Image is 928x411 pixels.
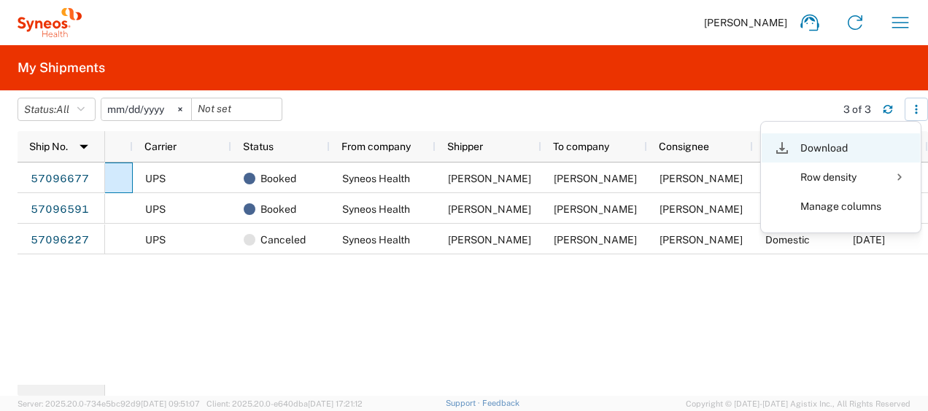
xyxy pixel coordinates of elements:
[800,163,881,192] div: Row density
[29,141,68,152] span: Ship No.
[448,234,531,246] span: Dianne Saccenti
[704,16,787,29] span: [PERSON_NAME]
[342,203,410,215] span: Syneos Health
[18,98,96,121] button: Status:All
[765,234,810,246] span: Domestic
[342,173,410,184] span: Syneos Health
[308,399,363,408] span: [DATE] 17:21:12
[30,198,90,222] a: 57096591
[206,399,363,408] span: Client: 2025.20.0-e640dba
[145,173,166,184] span: UPS
[260,224,306,255] span: Canceled
[554,234,637,246] span: Jennifer Van Duzer
[144,141,177,152] span: Carrier
[30,168,90,191] a: 57096677
[447,141,483,152] span: Shipper
[18,399,200,408] span: Server: 2025.20.0-734e5bc92d9
[260,163,296,194] span: Booked
[145,203,166,215] span: UPS
[72,135,96,158] img: arrow-dropdown.svg
[800,133,881,163] div: Download
[101,98,191,120] input: Not set
[448,203,531,215] span: Dianne Saccenti
[448,173,531,184] span: Dianne Saccenti
[192,98,282,120] input: Not set
[141,399,200,408] span: [DATE] 09:51:07
[18,59,105,77] h2: My Shipments
[446,399,482,407] a: Support
[145,234,166,246] span: UPS
[553,141,609,152] span: To company
[260,194,296,224] span: Booked
[243,141,274,152] span: Status
[800,192,881,221] agx-table-column-manager-action: Manage columns
[686,397,910,410] span: Copyright © [DATE]-[DATE] Agistix Inc., All Rights Reserved
[554,173,637,184] span: Jennifer Van Duzer
[554,203,637,215] span: Kelly Underwood
[341,141,411,152] span: From company
[342,234,410,246] span: Syneos Health
[853,234,885,246] span: 10/10/2025
[660,234,743,246] span: Jennifer Van Duzer
[660,203,743,215] span: Kelly Underwood
[660,173,743,184] span: Jennifer Van Duzer
[659,141,709,152] span: Consignee
[482,399,519,407] a: Feedback
[843,103,871,116] div: 3 of 3
[56,103,69,115] span: All
[30,229,90,252] a: 57096227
